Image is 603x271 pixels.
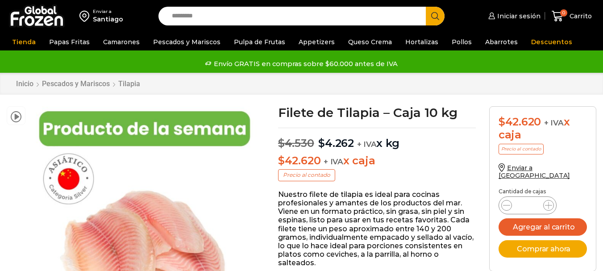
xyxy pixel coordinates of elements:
[278,169,335,181] p: Precio al contado
[486,7,541,25] a: Iniciar sesión
[499,115,541,128] bdi: 42.620
[426,7,445,25] button: Search button
[278,106,476,119] h1: Filete de Tilapia – Caja 10 kg
[278,128,476,150] p: x kg
[527,33,577,50] a: Descuentos
[481,33,522,50] a: Abarrotes
[324,157,343,166] span: + IVA
[318,137,354,150] bdi: 4.262
[519,199,536,212] input: Product quantity
[278,190,476,267] p: Nuestro filete de tilapia es ideal para cocinas profesionales y amantes de los productos del mar....
[549,6,594,27] a: 0 Carrito
[229,33,290,50] a: Pulpa de Frutas
[499,218,587,236] button: Agregar al carrito
[8,33,40,50] a: Tienda
[567,12,592,21] span: Carrito
[42,79,110,88] a: Pescados y Mariscos
[278,137,314,150] bdi: 4.530
[318,137,325,150] span: $
[93,15,123,24] div: Santiago
[93,8,123,15] div: Enviar a
[99,33,144,50] a: Camarones
[499,164,570,179] a: Enviar a [GEOGRAPHIC_DATA]
[544,118,564,127] span: + IVA
[118,79,141,88] a: Tilapia
[499,144,544,154] p: Precio al contado
[447,33,476,50] a: Pollos
[499,115,505,128] span: $
[499,116,587,142] div: x caja
[79,8,93,24] img: address-field-icon.svg
[294,33,339,50] a: Appetizers
[45,33,94,50] a: Papas Fritas
[16,79,34,88] a: Inicio
[495,12,541,21] span: Iniciar sesión
[344,33,396,50] a: Queso Crema
[401,33,443,50] a: Hortalizas
[278,137,285,150] span: $
[278,154,320,167] bdi: 42.620
[560,9,567,17] span: 0
[16,79,141,88] nav: Breadcrumb
[149,33,225,50] a: Pescados y Mariscos
[278,154,476,167] p: x caja
[278,154,285,167] span: $
[357,140,377,149] span: + IVA
[499,240,587,258] button: Comprar ahora
[499,188,587,195] p: Cantidad de cajas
